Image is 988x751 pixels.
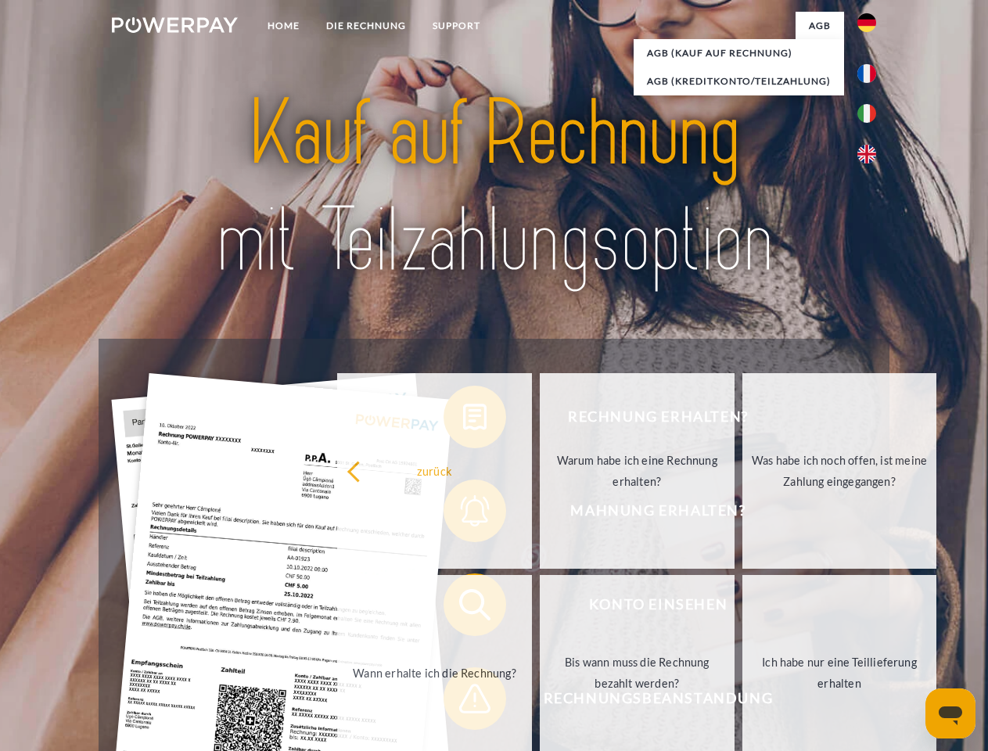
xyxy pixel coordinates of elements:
img: title-powerpay_de.svg [149,75,839,300]
div: zurück [347,460,523,481]
div: Warum habe ich eine Rechnung erhalten? [549,450,725,492]
a: agb [796,12,844,40]
img: de [857,13,876,32]
img: it [857,104,876,123]
img: en [857,145,876,163]
a: SUPPORT [419,12,494,40]
a: Home [254,12,313,40]
iframe: Schaltfläche zum Öffnen des Messaging-Fensters [925,688,975,738]
img: logo-powerpay-white.svg [112,17,238,33]
div: Bis wann muss die Rechnung bezahlt werden? [549,652,725,694]
div: Wann erhalte ich die Rechnung? [347,662,523,683]
div: Was habe ich noch offen, ist meine Zahlung eingegangen? [752,450,928,492]
a: Was habe ich noch offen, ist meine Zahlung eingegangen? [742,373,937,569]
a: AGB (Kauf auf Rechnung) [634,39,844,67]
div: Ich habe nur eine Teillieferung erhalten [752,652,928,694]
a: DIE RECHNUNG [313,12,419,40]
img: fr [857,64,876,83]
a: AGB (Kreditkonto/Teilzahlung) [634,67,844,95]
